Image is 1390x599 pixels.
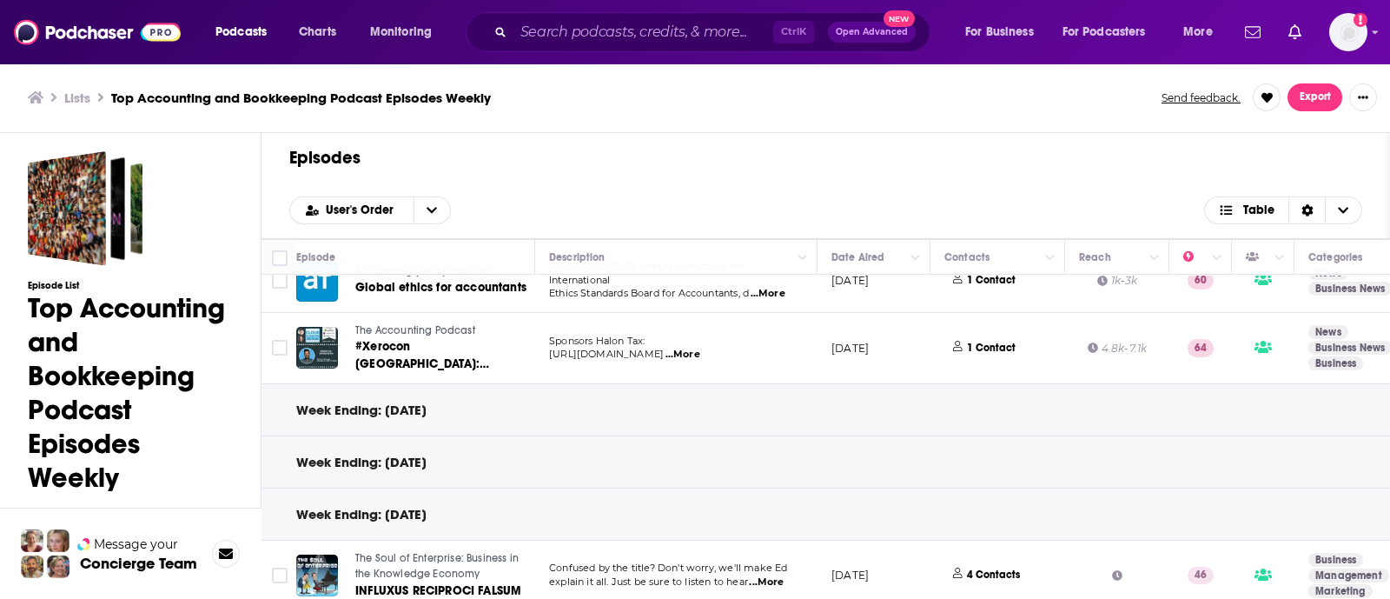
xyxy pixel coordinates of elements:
button: Column Actions [1207,247,1228,268]
span: ...More [665,348,700,362]
button: open menu [1171,18,1234,46]
span: Logged in as doboyle [1329,13,1367,51]
button: open menu [203,18,289,46]
a: News [1308,325,1348,339]
span: Toggle select row [272,340,288,356]
span: explain it all. Just be sure to listen to hear [549,576,748,588]
button: 4 Contacts [944,551,1034,599]
h3: Concierge Team [80,555,197,572]
button: open menu [290,204,414,216]
a: #Xerocon [GEOGRAPHIC_DATA]: [PERSON_NAME], Disruption Strategist, Founder, and Keynote Speaker [355,338,536,373]
span: Export [1300,91,1331,103]
h1: Top Accounting and Bookkeeping Podcast Episodes Weekly [28,291,233,495]
p: 46 [1188,567,1214,584]
span: Table [1243,204,1274,216]
a: Charts [288,18,347,46]
div: Description [549,247,605,268]
span: For Business [965,20,1034,44]
a: Global ethics for accountants [355,279,536,296]
a: Top Accounting and Bookkeeping Podcast Episodes Weekly [28,151,142,266]
span: Charts [299,20,336,44]
span: User's Order [326,204,400,216]
span: INFLUXUS RECIPROCI FALSUM [355,583,521,598]
button: Send feedback. [1156,90,1246,105]
span: [PERSON_NAME], deputy director of the International [549,260,745,286]
span: Toggle select row [272,273,288,289]
h2: Choose List sort [289,196,451,224]
div: 4.8k-7.1k [1088,341,1148,356]
p: [DATE] [831,273,869,288]
span: For Podcasters [1062,20,1146,44]
span: [URL][DOMAIN_NAME] [549,348,664,360]
span: Ctrl K [773,21,814,43]
p: 1 Contact [967,341,1016,356]
button: 1 Contact [944,323,1029,374]
span: ...More [751,287,785,301]
a: Lists [64,90,90,106]
button: Show More Button [1287,83,1342,111]
button: Show More Button [1349,83,1377,111]
div: 1k-3k [1097,273,1138,288]
p: 60 [1188,271,1214,289]
h3: Episode List [28,280,233,291]
div: Has Guests [1246,247,1270,268]
span: Ethics Standards Board for Accountants, d [549,287,749,299]
span: Sponsors Halon Tax: [549,335,645,347]
button: Column Actions [1040,247,1061,268]
button: open menu [358,18,454,46]
span: Podcasts [215,20,267,44]
button: open menu [1051,18,1171,46]
div: Sort Direction [1288,197,1325,223]
div: Reach [1079,247,1111,268]
a: Podchaser - Follow, Share and Rate Podcasts [14,16,181,49]
tr: Week Ending: [DATE] [296,454,427,470]
svg: Add a profile image [1354,13,1367,27]
span: #Xerocon [GEOGRAPHIC_DATA]: [PERSON_NAME], Disruption Strategist, Founder, and Keynote Speaker [355,339,514,423]
p: 64 [1188,339,1214,356]
span: The Soul of Enterprise: Business in the Knowledge Economy [355,552,519,580]
button: 1 Contact [944,260,1029,302]
div: Contacts [944,247,990,268]
span: Accounting [DATE] Podcast [355,265,488,277]
button: Open AdvancedNew [828,22,916,43]
div: Search podcasts, credits, & more... [482,12,947,52]
div: Categories [1308,247,1362,268]
p: 4 Contacts [967,568,1020,582]
h1: Episodes [289,147,1362,169]
span: ...More [749,576,784,589]
div: Power Score [1183,247,1208,268]
input: Search podcasts, credits, & more... [513,18,773,46]
button: open menu [414,197,450,223]
tr: Week Ending: [DATE] [296,402,427,418]
a: Show notifications dropdown [1281,17,1308,47]
button: Column Actions [905,247,926,268]
span: New [884,10,915,27]
a: The Soul of Enterprise: Business in the Knowledge Economy [355,551,536,582]
span: Monitoring [370,20,432,44]
span: More [1183,20,1213,44]
span: Open Advanced [836,28,908,37]
span: Confused by the title? Don't worry, we'll make Ed [549,562,787,574]
a: Business [1308,356,1363,370]
img: User Profile [1329,13,1367,51]
a: The Accounting Podcast [355,323,536,339]
div: Date Aired [831,247,884,268]
span: The Accounting Podcast [355,324,475,336]
button: Column Actions [1269,247,1290,268]
h3: Top Accounting and Bookkeeping Podcast Episodes Weekly [111,90,491,106]
img: Sydney Profile [21,529,43,552]
img: Barbara Profile [47,556,69,578]
span: Toggle select row [272,568,288,583]
p: [DATE] [831,568,869,582]
p: 1 Contact [967,273,1016,288]
button: Choose View [1204,196,1363,224]
a: Management [1308,569,1389,582]
a: Business [1308,553,1363,567]
tr: Week Ending: [DATE] [296,506,427,522]
span: Message your [94,536,178,553]
a: Show notifications dropdown [1238,17,1268,47]
span: Global ethics for accountants [355,280,526,295]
